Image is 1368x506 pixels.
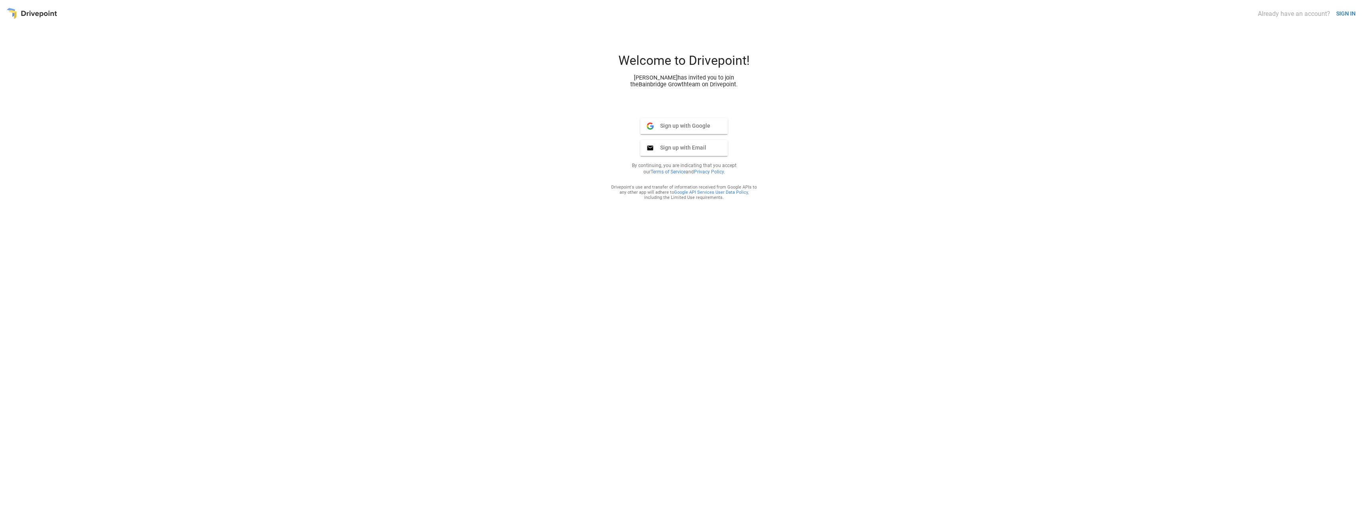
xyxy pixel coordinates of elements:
[654,122,710,129] span: Sign up with Google
[654,144,706,151] span: Sign up with Email
[674,190,748,195] a: Google API Services User Data Policy
[1333,6,1359,21] button: SIGN IN
[694,169,724,175] a: Privacy Policy
[640,140,728,156] button: Sign up with Email
[640,118,728,134] button: Sign up with Google
[651,169,686,175] a: Terms of Service
[611,185,757,200] div: Drivepoint's use and transfer of information received from Google APIs to any other app will adhe...
[627,74,741,88] div: [PERSON_NAME] has invited you to join the Bainbridge Growth team on Drivepoint.
[589,53,779,74] div: Welcome to Drivepoint!
[1258,10,1330,18] div: Already have an account?
[622,162,746,175] p: By continuing, you are indicating that you accept our and .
